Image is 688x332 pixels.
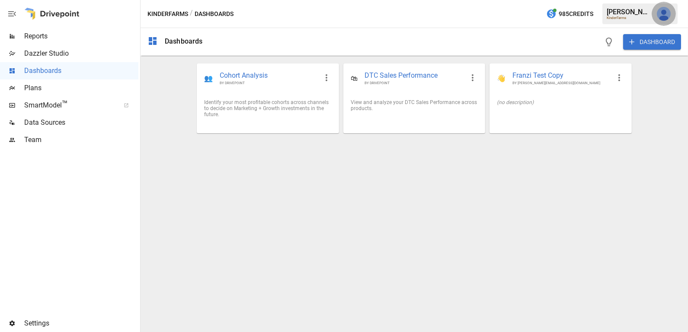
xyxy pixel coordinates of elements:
button: 985Credits [543,6,597,22]
span: Franzi Test Copy [512,71,610,81]
span: SmartModel [24,100,114,111]
div: / [190,9,193,19]
span: Cohort Analysis [220,71,317,81]
span: ™ [62,99,68,110]
span: Plans [24,83,138,93]
div: [PERSON_NAME] [607,8,652,16]
span: BY DRIVEPOINT [220,81,317,85]
span: Data Sources [24,117,138,128]
div: Dashboards [165,37,203,45]
span: Team [24,135,138,145]
span: DTC Sales Performance [365,71,464,81]
div: (no description) [497,99,624,105]
div: View and analyze your DTC Sales Performance across products. [351,99,478,111]
div: Identify your most profitable cohorts across channels to decide on Marketing + Growth investments... [204,99,331,117]
span: Settings [24,318,138,329]
span: BY [PERSON_NAME][EMAIL_ADDRESS][DOMAIN_NAME] [512,81,610,85]
span: Dazzler Studio [24,48,138,59]
span: BY DRIVEPOINT [365,81,464,85]
button: KinderFarms [147,9,188,19]
div: 👋 [497,74,506,82]
div: KinderFarms [607,16,652,20]
span: Dashboards [24,66,138,76]
div: 🛍 [351,74,358,82]
span: 985 Credits [559,9,593,19]
div: 👥 [204,74,213,82]
button: DASHBOARD [623,34,681,50]
span: Reports [24,31,138,41]
button: Julie Wilton [652,2,676,26]
img: Julie Wilton [657,7,671,21]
